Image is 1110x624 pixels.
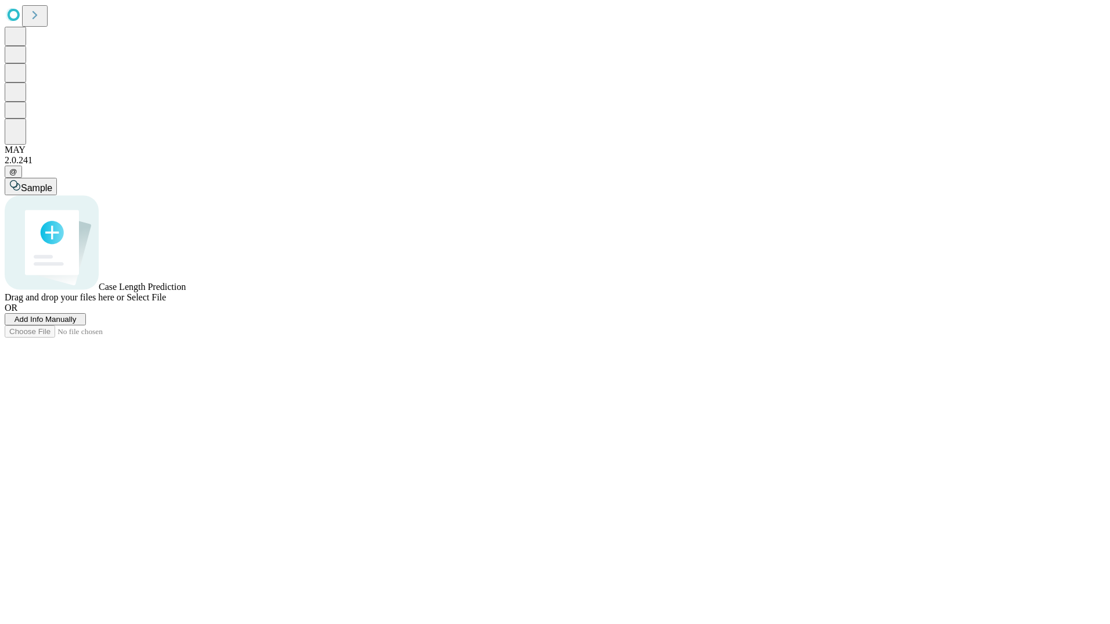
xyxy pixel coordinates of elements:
span: Case Length Prediction [99,282,186,292]
span: OR [5,303,17,313]
button: Sample [5,178,57,195]
div: MAY [5,145,1105,155]
div: 2.0.241 [5,155,1105,166]
span: Add Info Manually [15,315,77,324]
span: Select File [127,292,166,302]
span: Drag and drop your files here or [5,292,124,302]
button: @ [5,166,22,178]
span: Sample [21,183,52,193]
span: @ [9,167,17,176]
button: Add Info Manually [5,313,86,325]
